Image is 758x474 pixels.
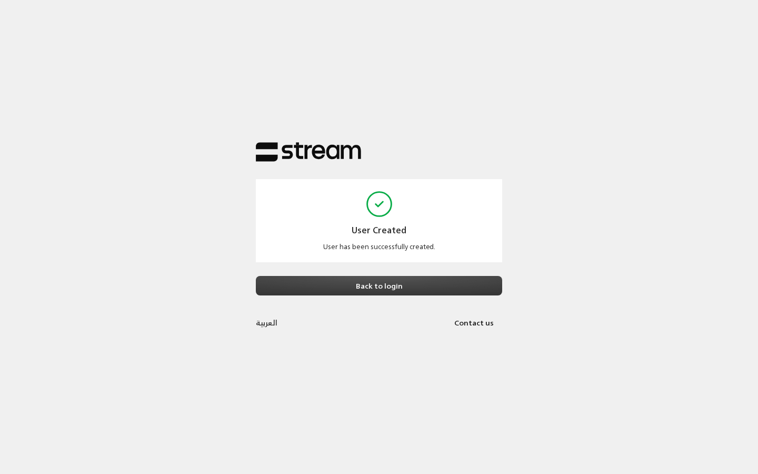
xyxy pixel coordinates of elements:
[256,313,277,332] a: العربية
[256,276,502,295] button: Back to login
[256,236,502,252] div: User has been successfully created.
[445,316,502,329] a: Contact us
[256,142,361,162] img: Stream Logo
[445,313,502,332] button: Contact us
[256,219,502,236] div: User Created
